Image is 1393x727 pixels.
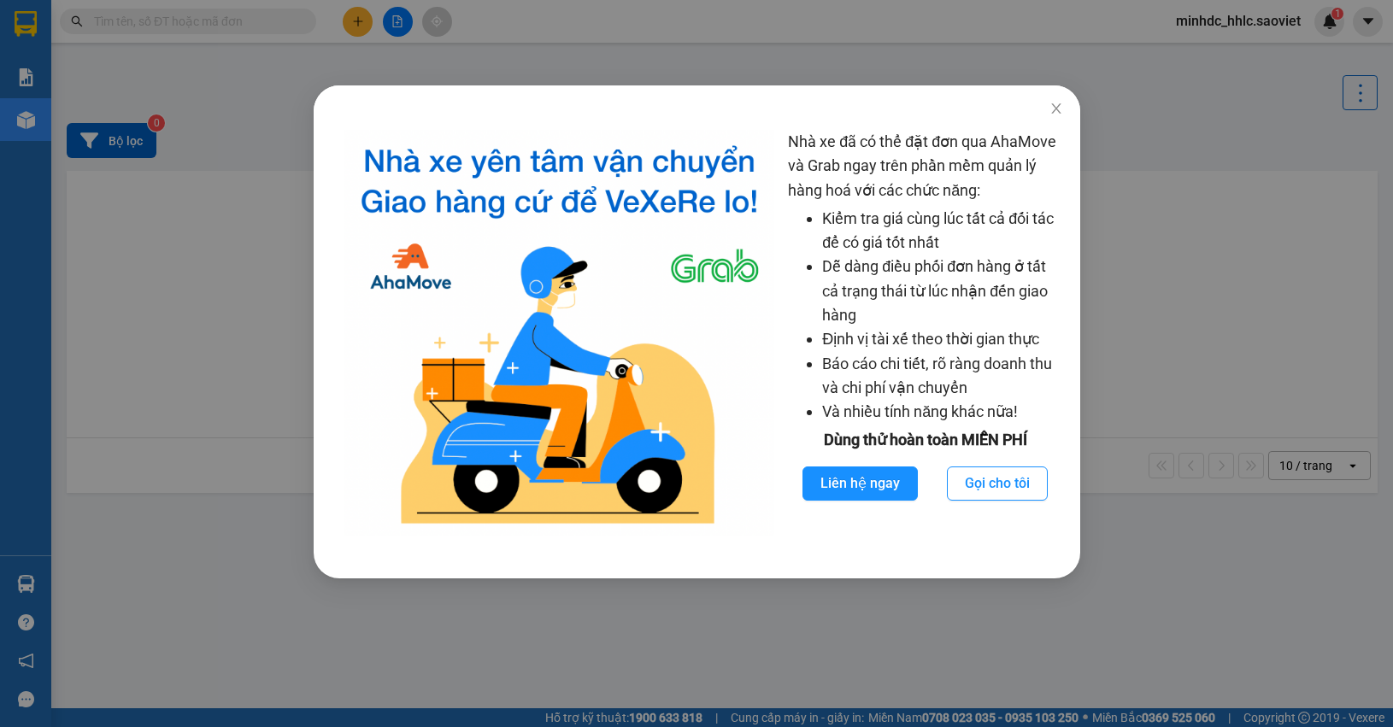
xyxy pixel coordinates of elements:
div: Nhà xe đã có thể đặt đơn qua AhaMove và Grab ngay trên phần mềm quản lý hàng hoá với các chức năng: [788,130,1062,536]
div: Dùng thử hoàn toàn MIỄN PHÍ [788,428,1062,452]
span: Gọi cho tôi [965,472,1030,494]
span: close [1049,102,1062,115]
li: Định vị tài xế theo thời gian thực [822,327,1062,351]
button: Gọi cho tôi [947,466,1048,501]
img: logo [344,130,774,536]
li: Kiểm tra giá cùng lúc tất cả đối tác để có giá tốt nhất [822,207,1062,255]
li: Và nhiều tính năng khác nữa! [822,400,1062,424]
span: Liên hệ ngay [820,472,900,494]
button: Close [1032,85,1079,133]
li: Dễ dàng điều phối đơn hàng ở tất cả trạng thái từ lúc nhận đến giao hàng [822,255,1062,327]
li: Báo cáo chi tiết, rõ ràng doanh thu và chi phí vận chuyển [822,352,1062,401]
button: Liên hệ ngay [802,466,918,501]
